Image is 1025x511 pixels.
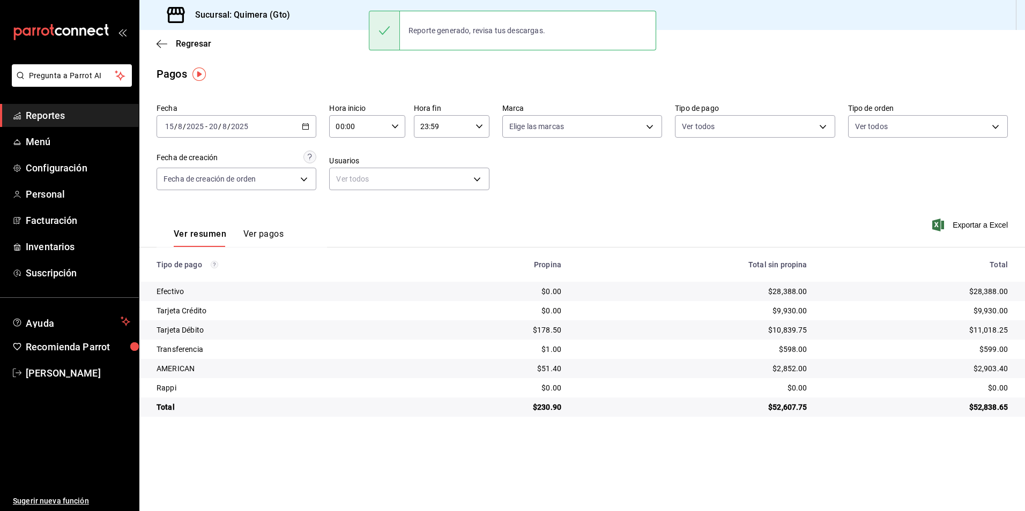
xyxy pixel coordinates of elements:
[578,260,807,269] div: Total sin propina
[187,9,290,21] h3: Sucursal: Quimera (Gto)
[578,286,807,297] div: $28,388.00
[825,382,1008,393] div: $0.00
[157,152,218,163] div: Fecha de creación
[329,157,489,164] label: Usuarios
[825,325,1008,335] div: $11,018.25
[174,229,226,247] button: Ver resumen
[825,260,1008,269] div: Total
[192,67,206,81] img: Tooltip marker
[430,325,561,335] div: $178.50
[12,64,132,87] button: Pregunta a Parrot AI
[825,305,1008,316] div: $9,930.00
[26,108,130,123] span: Reportes
[174,122,177,131] span: /
[825,402,1008,412] div: $52,838.65
[165,122,174,131] input: --
[26,366,130,380] span: [PERSON_NAME]
[243,229,284,247] button: Ver pagos
[430,402,561,412] div: $230.90
[26,134,130,149] span: Menú
[183,122,186,131] span: /
[825,344,1008,355] div: $599.00
[157,344,413,355] div: Transferencia
[329,168,489,190] div: Ver todos
[218,122,221,131] span: /
[157,260,413,269] div: Tipo de pago
[682,121,715,132] span: Ver todos
[430,260,561,269] div: Propina
[509,121,564,132] span: Elige las marcas
[209,122,218,131] input: --
[26,187,130,201] span: Personal
[825,363,1008,374] div: $2,903.40
[174,229,284,247] div: navigation tabs
[157,39,211,49] button: Regresar
[430,382,561,393] div: $0.00
[26,213,130,228] span: Facturación
[8,78,132,89] a: Pregunta a Parrot AI
[157,325,413,335] div: Tarjeta Débito
[26,266,130,280] span: Suscripción
[205,122,207,131] span: -
[578,344,807,355] div: $598.00
[26,340,130,354] span: Recomienda Parrot
[675,104,835,112] label: Tipo de pago
[430,305,561,316] div: $0.00
[222,122,227,131] input: --
[157,66,187,82] div: Pagos
[26,239,130,254] span: Inventarios
[329,104,405,112] label: Hora inicio
[227,122,231,131] span: /
[157,104,316,112] label: Fecha
[231,122,249,131] input: ----
[186,122,204,131] input: ----
[400,19,554,42] div: Reporte generado, revisa tus descargas.
[502,104,662,112] label: Marca
[157,382,413,393] div: Rappi
[29,70,115,81] span: Pregunta a Parrot AI
[13,495,130,507] span: Sugerir nueva función
[157,363,413,374] div: AMERICAN
[157,402,413,412] div: Total
[430,344,561,355] div: $1.00
[578,363,807,374] div: $2,852.00
[157,305,413,316] div: Tarjeta Crédito
[118,28,127,36] button: open_drawer_menu
[164,174,256,184] span: Fecha de creación de orden
[430,286,561,297] div: $0.00
[211,261,218,268] svg: Los pagos realizados con Pay y otras terminales son montos brutos.
[578,305,807,316] div: $9,930.00
[26,315,116,328] span: Ayuda
[177,122,183,131] input: --
[578,402,807,412] div: $52,607.75
[848,104,1008,112] label: Tipo de orden
[157,286,413,297] div: Efectivo
[825,286,1008,297] div: $28,388.00
[176,39,211,49] span: Regresar
[26,161,130,175] span: Configuración
[855,121,888,132] span: Ver todos
[934,219,1008,231] button: Exportar a Excel
[430,363,561,374] div: $51.40
[578,382,807,393] div: $0.00
[578,325,807,335] div: $10,839.75
[414,104,489,112] label: Hora fin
